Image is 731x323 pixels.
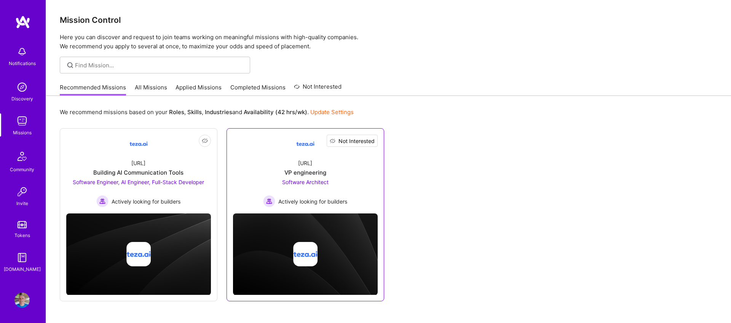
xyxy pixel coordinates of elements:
div: Missions [13,129,32,137]
i: icon EyeClosed [330,138,335,144]
span: Not Interested [338,137,375,145]
a: Recommended Missions [60,83,126,96]
h3: Mission Control [60,15,717,25]
div: Community [10,165,34,173]
span: Software Engineer, AI Engineer, Full-Stack Developer [73,179,204,185]
i: icon SearchGrey [66,61,75,70]
div: Tokens [14,231,30,239]
img: Community [13,147,31,165]
i: icon EyeClosed [202,138,208,144]
img: Actively looking for builders [263,195,275,207]
img: bell [14,44,30,59]
a: Applied Missions [176,83,222,96]
div: Notifications [9,59,36,67]
b: Roles [169,108,184,116]
img: Invite [14,184,30,199]
div: Invite [16,199,28,207]
img: Company logo [126,242,151,266]
img: Company Logo [296,135,314,153]
div: [URL] [131,159,145,167]
a: Completed Missions [230,83,286,96]
button: Not Interested [327,135,378,147]
img: teamwork [14,113,30,129]
b: Skills [187,108,202,116]
a: All Missions [135,83,167,96]
img: Company Logo [129,135,148,153]
img: tokens [18,221,27,228]
img: cover [66,213,211,295]
p: Here you can discover and request to join teams working on meaningful missions with high-quality ... [60,33,717,51]
span: Software Architect [282,179,329,185]
div: [DOMAIN_NAME] [4,265,41,273]
img: logo [15,15,30,29]
input: Find Mission... [75,61,244,69]
a: Company Logo[URL]Building AI Communication ToolsSoftware Engineer, AI Engineer, Full-Stack Develo... [66,135,211,207]
a: Not InterestedCompany Logo[URL]VP engineeringSoftware Architect Actively looking for buildersActi... [233,135,378,207]
img: discovery [14,80,30,95]
a: User Avatar [13,293,32,308]
p: We recommend missions based on your , , and . [60,108,354,116]
b: Industries [205,108,232,116]
span: Actively looking for builders [112,197,180,205]
a: Update Settings [310,108,354,116]
span: Actively looking for builders [278,197,347,205]
img: User Avatar [14,293,30,308]
img: Company logo [293,242,318,266]
a: Not Interested [294,82,342,96]
div: Discovery [11,95,33,103]
img: cover [233,213,378,295]
b: Availability (42 hrs/wk) [244,108,307,116]
img: guide book [14,250,30,265]
img: Actively looking for builders [96,195,109,207]
div: Building AI Communication Tools [93,169,184,177]
div: [URL] [298,159,312,167]
div: VP engineering [284,169,326,177]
